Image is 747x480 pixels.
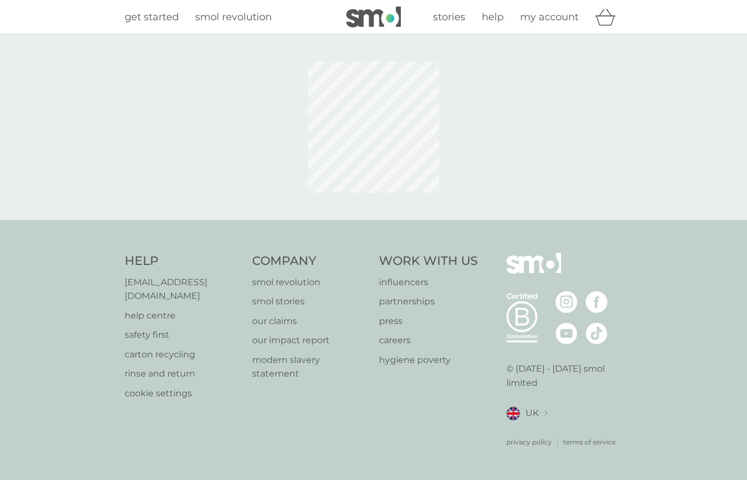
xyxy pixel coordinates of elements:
a: my account [520,9,579,25]
img: visit the smol Tiktok page [586,322,608,344]
p: © [DATE] - [DATE] smol limited [506,362,623,390]
a: modern slavery statement [252,353,369,381]
a: cookie settings [125,386,241,401]
a: smol stories [252,294,369,309]
div: basket [595,6,622,28]
a: carton recycling [125,348,241,362]
a: get started [125,9,179,25]
img: visit the smol Instagram page [556,291,577,313]
a: our impact report [252,333,369,348]
a: careers [379,333,478,348]
span: help [482,11,504,23]
img: visit the smol Facebook page [586,291,608,313]
a: help centre [125,309,241,323]
a: partnerships [379,294,478,309]
img: visit the smol Youtube page [556,322,577,344]
span: stories [433,11,465,23]
a: terms of service [563,437,616,447]
a: influencers [379,275,478,290]
img: smol [506,253,561,290]
a: [EMAIL_ADDRESS][DOMAIN_NAME] [125,275,241,303]
img: select a new location [544,410,547,417]
h4: Work With Us [379,253,478,270]
a: stories [433,9,465,25]
span: get started [125,11,179,23]
a: hygiene poverty [379,353,478,367]
img: smol [346,7,401,27]
a: press [379,314,478,328]
span: UK [526,406,539,420]
span: smol revolution [195,11,272,23]
a: smol revolution [195,9,272,25]
a: rinse and return [125,367,241,381]
a: safety first [125,328,241,342]
img: UK flag [506,407,520,420]
h4: Company [252,253,369,270]
span: my account [520,11,579,23]
h4: Help [125,253,241,270]
a: our claims [252,314,369,328]
a: privacy policy [506,437,552,447]
a: help [482,9,504,25]
a: smol revolution [252,275,369,290]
